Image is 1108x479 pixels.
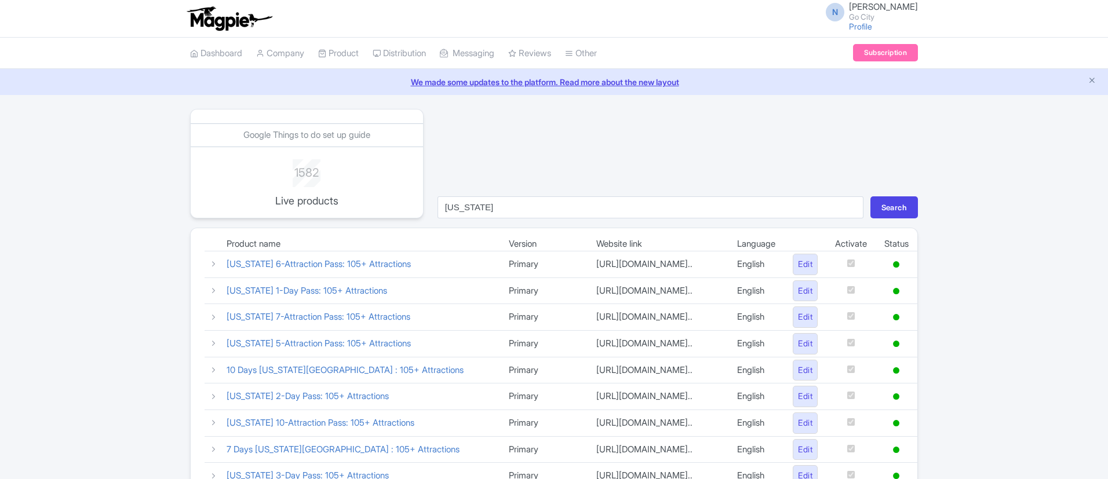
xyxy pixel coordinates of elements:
td: [URL][DOMAIN_NAME].. [588,383,728,410]
input: Search... [438,196,863,218]
a: 7 Days [US_STATE][GEOGRAPHIC_DATA] : 105+ Attractions [227,444,460,455]
a: [US_STATE] 1-Day Pass: 105+ Attractions [227,285,387,296]
a: [US_STATE] 7-Attraction Pass: 105+ Attractions [227,311,410,322]
a: [US_STATE] 6-Attraction Pass: 105+ Attractions [227,258,411,269]
td: Primary [500,251,588,278]
a: [US_STATE] 10-Attraction Pass: 105+ Attractions [227,417,414,428]
span: [PERSON_NAME] [849,1,918,12]
img: logo-ab69f6fb50320c5b225c76a69d11143b.png [184,6,274,31]
a: Messaging [440,38,494,70]
div: 1582 [259,159,354,181]
button: Search [870,196,918,218]
td: Primary [500,277,588,304]
td: [URL][DOMAIN_NAME].. [588,357,728,383]
a: Profile [849,21,872,31]
td: [URL][DOMAIN_NAME].. [588,277,728,304]
td: English [728,383,784,410]
td: Primary [500,409,588,436]
td: Product name [218,237,500,251]
td: Status [876,237,917,251]
a: Company [256,38,304,70]
td: [URL][DOMAIN_NAME].. [588,251,728,278]
a: [US_STATE] 2-Day Pass: 105+ Attractions [227,390,389,401]
td: Primary [500,357,588,383]
td: Language [728,237,784,251]
td: Primary [500,330,588,357]
a: Edit [793,439,818,460]
a: Edit [793,386,818,407]
td: English [728,277,784,304]
a: Dashboard [190,38,242,70]
a: Distribution [373,38,426,70]
a: Edit [793,360,818,381]
a: Reviews [508,38,551,70]
a: Edit [793,280,818,302]
td: [URL][DOMAIN_NAME].. [588,330,728,357]
a: N [PERSON_NAME] Go City [819,2,918,21]
a: Edit [793,254,818,275]
a: Edit [793,306,818,328]
td: [URL][DOMAIN_NAME].. [588,409,728,436]
a: Edit [793,333,818,354]
td: Version [500,237,588,251]
td: English [728,304,784,331]
td: Activate [826,237,876,251]
a: 10 Days [US_STATE][GEOGRAPHIC_DATA] : 105+ Attractions [227,364,464,375]
a: We made some updates to the platform. Read more about the new layout [7,76,1101,88]
td: Primary [500,383,588,410]
a: Product [318,38,359,70]
td: English [728,436,784,463]
span: N [826,3,844,21]
a: Google Things to do set up guide [243,129,370,140]
td: English [728,409,784,436]
small: Go City [849,13,918,21]
td: English [728,251,784,278]
td: [URL][DOMAIN_NAME].. [588,436,728,463]
a: [US_STATE] 5-Attraction Pass: 105+ Attractions [227,338,411,349]
td: [URL][DOMAIN_NAME].. [588,304,728,331]
a: Other [565,38,597,70]
p: Live products [259,193,354,209]
a: Edit [793,412,818,434]
td: English [728,357,784,383]
td: Primary [500,436,588,463]
td: English [728,330,784,357]
td: Primary [500,304,588,331]
button: Close announcement [1088,75,1096,88]
a: Subscription [853,44,918,61]
td: Website link [588,237,728,251]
